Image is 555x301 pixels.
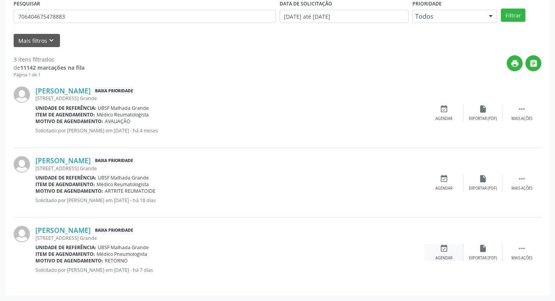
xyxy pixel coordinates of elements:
div: Mais ações [511,116,532,121]
i:  [518,105,526,113]
div: de [14,63,85,72]
div: Mais ações [511,255,532,261]
img: img [14,226,30,242]
b: Item de agendamento: [35,251,95,257]
b: Item de agendamento: [35,111,95,118]
div: [STREET_ADDRESS] Grande [35,235,425,241]
div: Agendar [435,186,453,191]
b: Unidade de referência: [35,105,96,111]
i: insert_drive_file [479,174,487,183]
i: insert_drive_file [479,105,487,113]
button: print [507,55,523,71]
span: RETORNO [105,257,128,264]
b: Unidade de referência: [35,174,96,181]
div: Mais ações [511,186,532,191]
div: 3 itens filtrados [14,55,85,63]
i:  [518,174,526,183]
div: [STREET_ADDRESS] Grande [35,165,425,172]
span: Baixa Prioridade [93,87,135,95]
span: Baixa Prioridade [93,226,135,234]
div: Exportar (PDF) [469,186,497,191]
img: img [14,156,30,173]
b: Motivo de agendamento: [35,257,103,264]
a: [PERSON_NAME] [35,86,91,95]
strong: 11142 marcações na fila [20,64,85,71]
span: Médico Reumatologista [97,111,149,118]
div: Página 1 de 1 [14,72,85,78]
p: Solicitado por [PERSON_NAME] em [DATE] - há 7 dias [35,267,425,273]
b: Unidade de referência: [35,244,96,251]
span: AVALIAÇÃO [105,118,130,125]
b: Motivo de agendamento: [35,188,103,194]
a: [PERSON_NAME] [35,226,91,234]
span: Médico Reumatologista [97,181,149,188]
i:  [518,244,526,253]
div: Exportar (PDF) [469,116,497,121]
div: [STREET_ADDRESS] Grande [35,95,425,102]
i: event_available [440,174,448,183]
span: Todos [415,12,481,20]
b: Item de agendamento: [35,181,95,188]
i:  [529,59,538,68]
div: Agendar [435,255,453,261]
input: Selecione um intervalo [280,10,409,23]
i: event_available [440,244,448,253]
img: img [14,86,30,103]
div: Exportar (PDF) [469,255,497,261]
input: Nome, CNS [14,10,276,23]
span: UBSF Malhada Grande [98,105,149,111]
span: UBSF Malhada Grande [98,174,149,181]
span: Baixa Prioridade [93,157,135,165]
i: keyboard_arrow_down [47,36,56,45]
button: Filtrar [501,9,525,22]
b: Motivo de agendamento: [35,118,103,125]
button:  [525,55,541,71]
p: Solicitado por [PERSON_NAME] em [DATE] - há 4 meses [35,127,425,134]
button: Mais filtroskeyboard_arrow_down [14,34,60,48]
span: ARTRITE REUMATOIDE [105,188,155,194]
span: UBSF Malhada Grande [98,244,149,251]
i: insert_drive_file [479,244,487,253]
span: Médico Pneumologista [97,251,147,257]
p: Solicitado por [PERSON_NAME] em [DATE] - há 18 dias [35,197,425,204]
div: Agendar [435,116,453,121]
i: event_available [440,105,448,113]
i: print [511,59,519,68]
a: [PERSON_NAME] [35,156,91,165]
